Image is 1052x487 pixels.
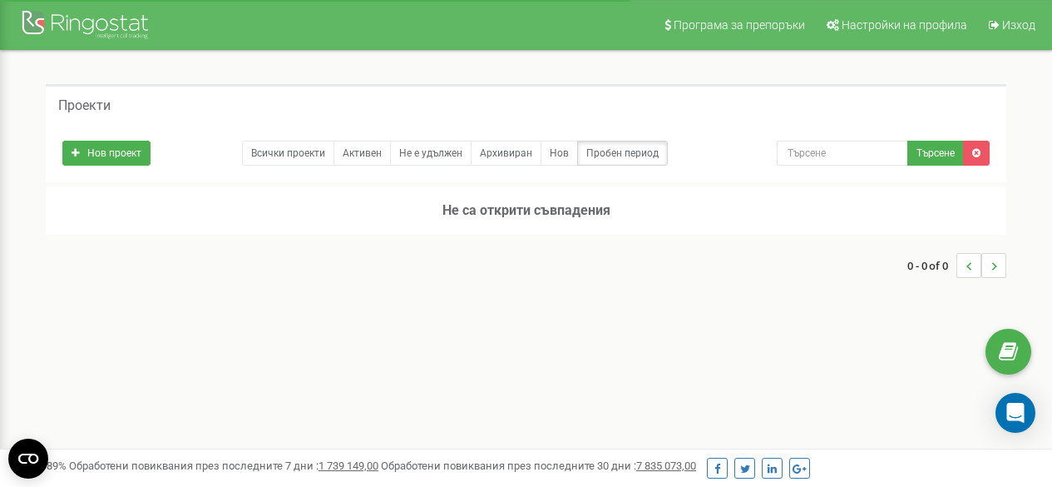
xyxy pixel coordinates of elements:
[62,141,151,166] a: Нов проект
[777,141,908,166] input: Търсене
[907,236,1006,295] nav: ...
[907,141,964,166] button: Търсене
[390,141,472,166] a: Не е удължен
[471,141,541,166] a: Архивиран
[907,253,956,278] span: 0 - 0 of 0
[242,141,334,166] a: Всички проекти
[46,186,1006,235] h3: Не са открити съвпадения
[8,439,48,479] button: Open CMP widget
[577,141,668,166] a: Пробен период
[636,460,696,472] u: 7 835 073,00
[674,18,805,32] span: Програма за препоръки
[58,98,111,113] h5: Проекти
[995,393,1035,433] div: Open Intercom Messenger
[541,141,578,166] a: Нов
[319,460,378,472] u: 1 739 149,00
[1002,18,1035,32] span: Изход
[333,141,391,166] a: Активен
[381,460,696,472] span: Обработени повиквания през последните 30 дни :
[69,460,378,472] span: Обработени повиквания през последните 7 дни :
[842,18,967,32] span: Настройки на профила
